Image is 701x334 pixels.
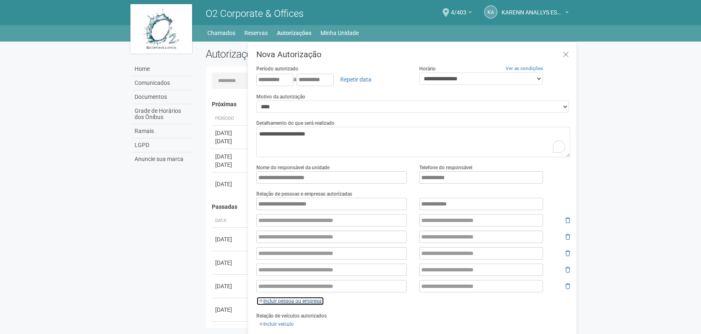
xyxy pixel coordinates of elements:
th: Período [212,112,249,126]
div: [DATE] [215,235,246,243]
a: Documentos [132,90,193,104]
label: Período autorizado [256,65,298,72]
a: Repetir data [335,72,377,86]
a: LGPD [132,138,193,152]
span: KARENN ANALLYS ESTELLA [501,1,563,16]
i: Remover [565,250,570,256]
div: [DATE] [215,282,246,290]
div: a [256,72,407,86]
a: 4/403 [451,10,472,17]
h2: Autorizações [206,48,382,60]
h4: Próximas [212,101,564,107]
div: [DATE] [215,161,246,169]
div: [DATE] [215,152,246,161]
label: Horário [419,65,436,72]
img: logo.jpg [130,4,192,54]
i: Remover [565,217,570,223]
label: Relação de veículos autorizados [256,312,327,320]
a: Grade de Horários dos Ônibus [132,104,193,124]
a: Ver as condições [506,65,543,71]
label: Motivo da autorização [256,93,305,100]
label: Telefone do responsável [419,164,472,171]
div: [DATE] [215,259,246,267]
a: Incluir pessoa ou empresa [256,297,324,306]
div: [DATE] [215,180,246,188]
a: Reservas [244,27,268,39]
i: Remover [565,283,570,289]
a: KA [484,5,497,19]
a: Comunicados [132,76,193,90]
textarea: To enrich screen reader interactions, please activate Accessibility in Grammarly extension settings [256,127,570,157]
label: Nome do responsável da unidade [256,164,330,171]
h3: Nova Autorização [256,50,570,58]
a: Autorizações [277,27,311,39]
a: Incluir veículo [256,320,296,329]
div: [DATE] [215,129,246,137]
label: Relação de pessoas e empresas autorizadas [256,190,352,198]
a: Anuncie sua marca [132,152,193,166]
th: Data [212,214,249,228]
span: O2 Corporate & Offices [206,8,304,19]
a: Chamados [207,27,235,39]
i: Remover [565,267,570,273]
div: [DATE] [215,306,246,314]
a: KARENN ANALLYS ESTELLA [501,10,569,17]
span: 4/403 [451,1,467,16]
a: Minha Unidade [320,27,359,39]
a: Ramais [132,124,193,138]
a: Home [132,62,193,76]
h4: Passadas [212,204,564,210]
div: [DATE] [215,137,246,145]
i: Remover [565,234,570,240]
label: Detalhamento do que será realizado [256,119,334,127]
